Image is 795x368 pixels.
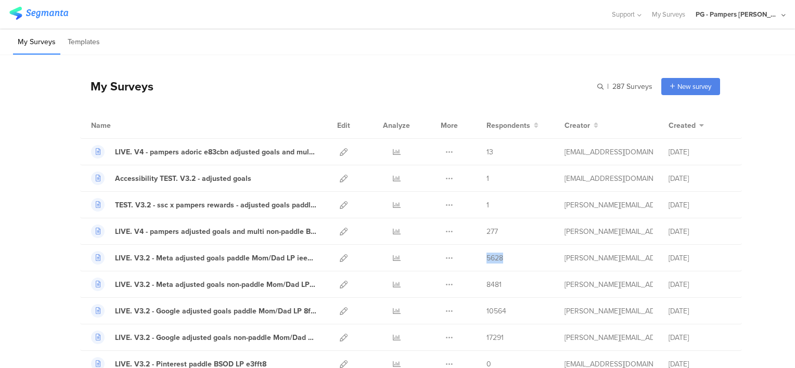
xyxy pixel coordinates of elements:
a: LIVE. V3.2 - Google adjusted goals non-paddle Mom/Dad LP 42vc37 [91,331,317,344]
div: hougui.yh.1@pg.com [565,147,653,157]
div: Analyze [381,112,412,138]
div: My Surveys [80,77,153,95]
div: LIVE. V3.2 - Google adjusted goals paddle Mom/Dad LP 8fx90a [115,306,317,317]
div: [DATE] [669,200,731,211]
li: Templates [63,30,105,55]
a: LIVE. V3.2 - Google adjusted goals paddle Mom/Dad LP 8fx90a [91,304,317,318]
span: Respondents [486,120,530,131]
span: 277 [486,226,498,237]
span: 287 Surveys [612,81,652,92]
span: | [606,81,610,92]
span: Support [612,9,635,19]
div: [DATE] [669,173,731,184]
span: Created [669,120,696,131]
div: [DATE] [669,226,731,237]
div: LIVE. V3.2 - Google adjusted goals non-paddle Mom/Dad LP 42vc37 [115,332,317,343]
div: TEST. V3.2 - ssc x pampers rewards - adjusted goals paddle BSOD LP ec6ede [115,200,317,211]
span: 1 [486,200,489,211]
div: aguiar.s@pg.com [565,306,653,317]
a: LIVE. V3.2 - Meta adjusted goals non-paddle Mom/Dad LP afxe35 [91,278,317,291]
div: aguiar.s@pg.com [565,200,653,211]
a: Accessibility TEST. V3.2 - adjusted goals [91,172,251,185]
a: LIVE. V3.2 - Meta adjusted goals paddle Mom/Dad LP iee78e [91,251,317,265]
div: [DATE] [669,306,731,317]
div: Edit [332,112,355,138]
a: LIVE. V4 - pampers adoric e83cbn adjusted goals and multi BSOD LP [91,145,317,159]
button: Creator [565,120,598,131]
span: 1 [486,173,489,184]
div: aguiar.s@pg.com [565,253,653,264]
div: aguiar.s@pg.com [565,279,653,290]
button: Respondents [486,120,538,131]
img: segmanta logo [9,7,68,20]
div: [DATE] [669,332,731,343]
span: 10564 [486,306,506,317]
div: hougui.yh.1@pg.com [565,173,653,184]
span: 17291 [486,332,504,343]
div: LIVE. V4 - pampers adjusted goals and multi non-paddle BSOD LP c5s842 [115,226,317,237]
span: 8481 [486,279,502,290]
a: TEST. V3.2 - ssc x pampers rewards - adjusted goals paddle BSOD LP ec6ede [91,198,317,212]
span: Creator [565,120,590,131]
div: [DATE] [669,147,731,157]
button: Created [669,120,704,131]
div: LIVE. V4 - pampers adoric e83cbn adjusted goals and multi BSOD LP [115,147,317,157]
li: My Surveys [13,30,60,55]
div: aguiar.s@pg.com [565,332,653,343]
span: New survey [677,82,711,91]
div: aguiar.s@pg.com [565,226,653,237]
div: PG - Pampers [PERSON_NAME] [696,9,779,19]
div: More [438,112,460,138]
div: LIVE. V3.2 - Meta adjusted goals paddle Mom/Dad LP iee78e [115,253,317,264]
div: Accessibility TEST. V3.2 - adjusted goals [115,173,251,184]
div: [DATE] [669,253,731,264]
div: Name [91,120,153,131]
span: 13 [486,147,493,157]
a: LIVE. V4 - pampers adjusted goals and multi non-paddle BSOD LP c5s842 [91,225,317,238]
span: 5628 [486,253,503,264]
div: LIVE. V3.2 - Meta adjusted goals non-paddle Mom/Dad LP afxe35 [115,279,317,290]
div: [DATE] [669,279,731,290]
